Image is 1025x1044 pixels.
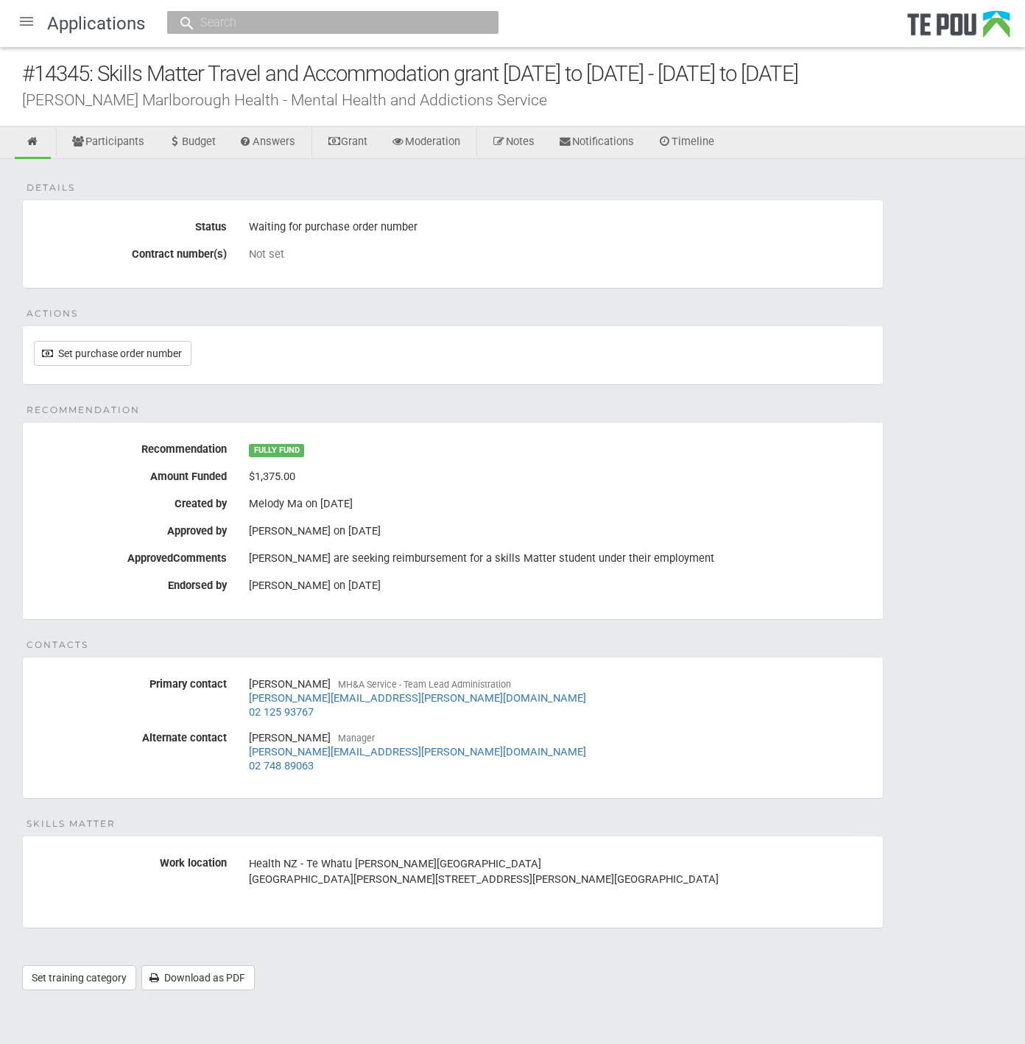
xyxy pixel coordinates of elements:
[338,733,375,744] span: Manager
[249,465,872,490] div: $1,375.00
[547,127,645,159] a: Notifications
[249,691,586,705] a: [PERSON_NAME][EMAIL_ADDRESS][PERSON_NAME][DOMAIN_NAME]
[22,58,1025,90] div: #14345: Skills Matter Travel and Accommodation grant [DATE] to [DATE] - [DATE] to [DATE]
[157,127,227,159] a: Budget
[23,851,238,870] label: Work location
[338,679,511,690] span: MH&A Service - Team Lead Administration
[23,465,238,483] label: Amount Funded
[22,965,136,990] a: Set training category
[23,726,238,744] label: Alternate contact
[23,492,238,510] label: Created by
[249,705,314,719] a: 02 125 93767
[22,92,1025,107] div: [PERSON_NAME] Marlborough Health - Mental Health and Addictions Service
[27,817,116,830] span: Skills Matter
[249,726,872,777] div: [PERSON_NAME]
[249,444,304,457] span: FULLY FUND
[647,127,725,159] a: Timeline
[481,127,546,159] a: Notes
[249,497,872,510] div: Melody Ma on [DATE]
[249,546,872,571] div: [PERSON_NAME] are seeking reimbursement for a skills Matter student under their employment
[34,341,191,366] a: Set purchase order number
[249,524,872,537] div: [PERSON_NAME] on [DATE]
[249,247,872,261] div: Not set
[316,127,378,159] a: Grant
[249,672,872,724] div: [PERSON_NAME]
[23,242,238,261] label: Contract number(s)
[27,403,140,417] span: Recommendation
[27,181,75,194] span: Details
[380,127,471,159] a: Moderation
[249,856,872,887] address: Health NZ - Te Whatu [PERSON_NAME][GEOGRAPHIC_DATA] [GEOGRAPHIC_DATA][PERSON_NAME][STREET_ADDRESS...
[196,15,455,30] input: Search
[23,546,238,565] label: ApprovedComments
[27,638,88,652] span: Contacts
[23,437,238,456] label: Recommendation
[60,127,155,159] a: Participants
[27,307,78,320] span: Actions
[23,574,238,592] label: Endorsed by
[249,579,872,592] div: [PERSON_NAME] on [DATE]
[23,215,238,233] label: Status
[249,759,314,772] a: 02 748 89063
[23,672,238,691] label: Primary contact
[228,127,307,159] a: Answers
[23,519,238,537] label: Approved by
[249,745,586,758] a: [PERSON_NAME][EMAIL_ADDRESS][PERSON_NAME][DOMAIN_NAME]
[249,215,872,240] div: Waiting for purchase order number
[141,965,255,990] a: Download as PDF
